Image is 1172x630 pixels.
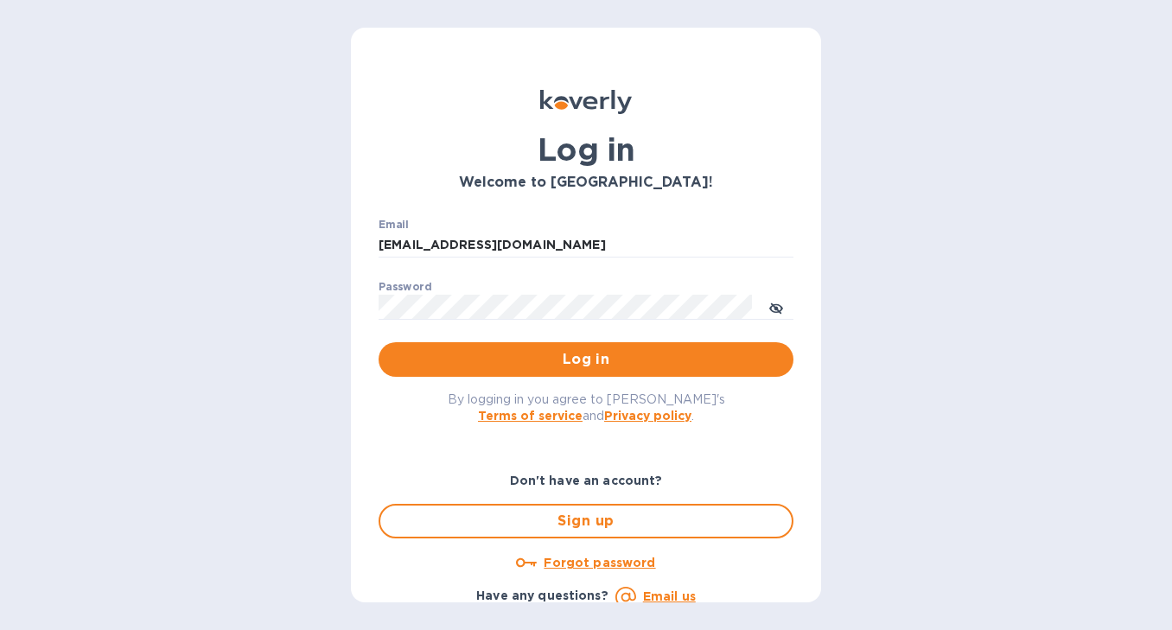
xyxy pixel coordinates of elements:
b: Have any questions? [476,589,608,602]
img: Koverly [540,90,632,114]
a: Terms of service [478,409,583,423]
a: Email us [643,589,696,603]
a: Privacy policy [604,409,691,423]
label: Password [379,282,431,292]
label: Email [379,220,409,230]
h3: Welcome to [GEOGRAPHIC_DATA]! [379,175,793,191]
span: By logging in you agree to [PERSON_NAME]'s and . [448,392,725,423]
button: toggle password visibility [759,290,793,324]
span: Sign up [394,511,778,531]
button: Sign up [379,504,793,538]
u: Forgot password [544,556,655,570]
button: Log in [379,342,793,377]
h1: Log in [379,131,793,168]
b: Don't have an account? [510,474,663,487]
span: Log in [392,349,780,370]
input: Enter email address [379,232,793,258]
